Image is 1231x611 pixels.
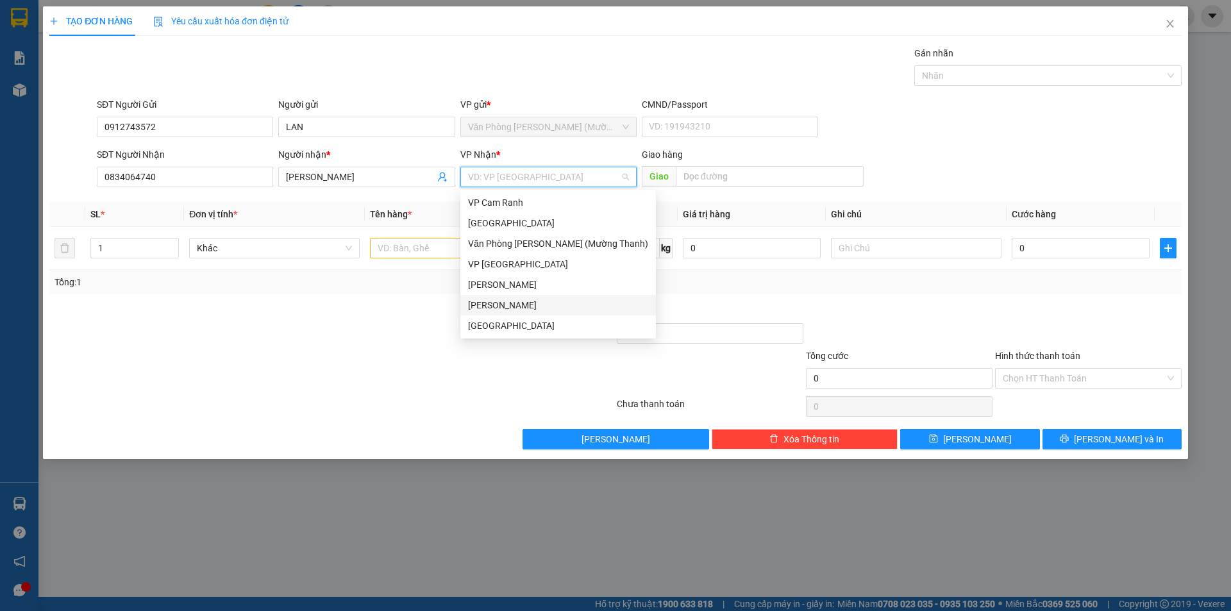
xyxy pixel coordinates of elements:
div: VP gửi [460,97,637,112]
span: [PERSON_NAME] [943,432,1012,446]
img: logo.jpg [139,16,170,47]
label: Gán nhãn [914,48,953,58]
span: [PERSON_NAME] [582,432,650,446]
span: Tổng cước [806,351,848,361]
span: Giao [642,166,676,187]
th: Ghi chú [826,202,1007,227]
span: delete [769,434,778,444]
span: VP Nhận [460,149,496,160]
button: deleteXóa Thông tin [712,429,898,449]
div: VP Cam Ranh [468,196,648,210]
div: Đà Lạt [460,213,656,233]
span: Yêu cầu xuất hóa đơn điện tử [153,16,289,26]
b: BIÊN NHẬN GỬI HÀNG [83,19,123,101]
div: Chưa thanh toán [615,397,805,419]
div: VP [GEOGRAPHIC_DATA] [468,257,648,271]
label: Hình thức thanh toán [995,351,1080,361]
div: Nha Trang [460,315,656,336]
div: [PERSON_NAME] [468,278,648,292]
div: Người gửi [278,97,455,112]
div: Văn Phòng [PERSON_NAME] (Mường Thanh) [468,237,648,251]
span: close [1165,19,1175,29]
input: Dọc đường [676,166,864,187]
b: [DOMAIN_NAME] [108,49,176,59]
div: Phạm Ngũ Lão [460,295,656,315]
span: SL [90,209,101,219]
span: Văn Phòng Trần Phú (Mường Thanh) [468,117,629,137]
div: VP Cam Ranh [460,192,656,213]
button: [PERSON_NAME] [523,429,709,449]
div: Lê Hồng Phong [460,274,656,295]
div: Người nhận [278,147,455,162]
div: Văn Phòng Trần Phú (Mường Thanh) [460,233,656,254]
div: [PERSON_NAME] [468,298,648,312]
b: [PERSON_NAME] [16,83,72,143]
span: plus [1160,243,1176,253]
div: [GEOGRAPHIC_DATA] [468,319,648,333]
div: SĐT Người Nhận [97,147,273,162]
button: save[PERSON_NAME] [900,429,1039,449]
span: printer [1060,434,1069,444]
span: Đơn vị tính [189,209,237,219]
div: CMND/Passport [642,97,818,112]
span: kg [660,238,673,258]
div: Tổng: 1 [54,275,475,289]
span: save [929,434,938,444]
span: Tên hàng [370,209,412,219]
div: VP Ninh Hòa [460,254,656,274]
button: Close [1152,6,1188,42]
span: user-add [437,172,448,182]
img: icon [153,17,163,27]
li: (c) 2017 [108,61,176,77]
span: plus [49,17,58,26]
div: [GEOGRAPHIC_DATA] [468,216,648,230]
input: 0 [683,238,821,258]
span: Giá trị hàng [683,209,730,219]
span: Xóa Thông tin [783,432,839,446]
input: Ghi Chú [831,238,1001,258]
span: Giao hàng [642,149,683,160]
div: SĐT Người Gửi [97,97,273,112]
button: printer[PERSON_NAME] và In [1043,429,1182,449]
span: Khác [197,239,352,258]
input: VD: Bàn, Ghế [370,238,540,258]
span: Cước hàng [1012,209,1056,219]
button: delete [54,238,75,258]
span: [PERSON_NAME] và In [1074,432,1164,446]
button: plus [1160,238,1177,258]
img: logo.jpg [16,16,80,80]
span: TẠO ĐƠN HÀNG [49,16,133,26]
